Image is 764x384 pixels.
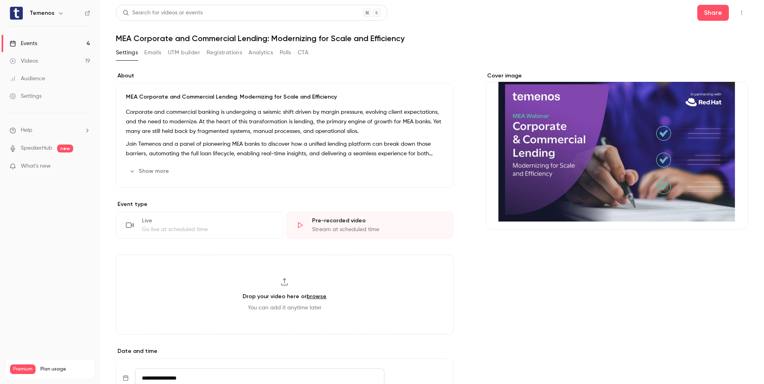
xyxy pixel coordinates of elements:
span: new [57,144,73,152]
p: Event type [116,200,454,208]
div: Go live at scheduled time [142,226,273,234]
h6: Temenos [30,9,54,17]
button: Settings [116,46,138,59]
button: Share [697,5,729,21]
div: Settings [10,92,42,100]
div: LiveGo live at scheduled time [116,212,283,239]
span: You can add it anytime later [248,304,322,312]
div: Audience [10,75,45,83]
li: help-dropdown-opener [10,126,90,135]
button: Registrations [207,46,242,59]
span: Premium [10,364,36,374]
button: Analytics [249,46,273,59]
p: Join Temenos and a panel of pioneering MEA banks to discover how a unified lending platform can b... [126,139,444,158]
a: SpeakerHub [21,144,52,152]
div: Stream at scheduled time [312,226,443,234]
h3: Drop your video here or [243,292,326,301]
span: What's new [21,162,51,170]
div: Pre-recorded video [312,217,443,225]
button: Polls [280,46,291,59]
label: Date and time [116,347,454,355]
button: Emails [144,46,161,59]
label: Cover image [485,72,748,80]
div: Events [10,40,37,48]
button: CTA [298,46,308,59]
p: Corporate and commercial banking is undergoing a seismic shift driven by margin pressure, evolvin... [126,107,444,136]
div: Videos [10,57,38,65]
button: Show more [126,165,174,178]
section: Cover image [485,72,748,230]
div: Pre-recorded videoStream at scheduled time [286,212,453,239]
button: UTM builder [168,46,200,59]
p: MEA Corporate and Commercial Lending: Modernizing for Scale and Efficiency [126,93,444,101]
iframe: Noticeable Trigger [81,163,90,170]
h1: MEA Corporate and Commercial Lending: Modernizing for Scale and Efficiency [116,34,748,43]
div: Search for videos or events [123,9,203,17]
span: Plan usage [40,366,90,372]
label: About [116,72,454,80]
a: browse [306,293,326,300]
span: Help [21,126,32,135]
div: Live [142,217,273,225]
img: Temenos [10,7,23,20]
